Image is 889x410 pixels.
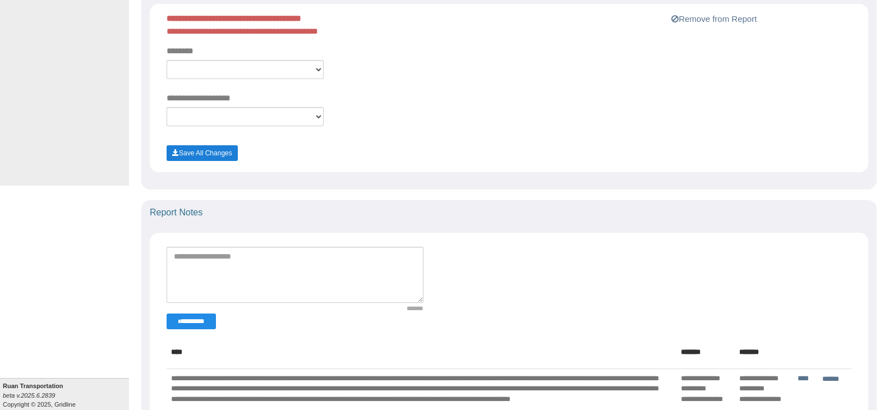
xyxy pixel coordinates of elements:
[668,12,760,26] button: Remove from Report
[167,314,216,329] button: Change Filter Options
[3,381,129,409] div: Copyright © 2025, Gridline
[141,200,877,225] div: Report Notes
[3,392,55,399] i: beta v.2025.6.2839
[3,383,63,389] b: Ruan Transportation
[167,145,238,161] button: Save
